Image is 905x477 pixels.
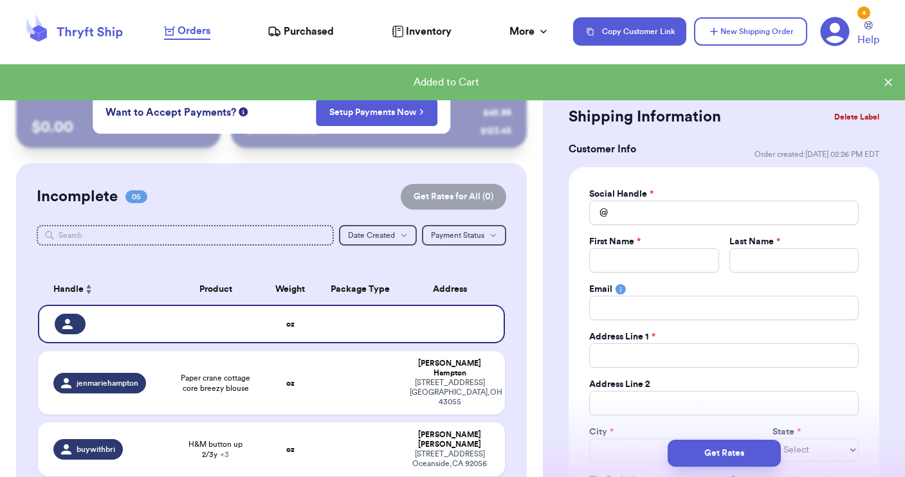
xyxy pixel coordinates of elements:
[410,378,489,407] div: [STREET_ADDRESS] [GEOGRAPHIC_DATA] , OH 43055
[480,125,511,138] div: $ 123.45
[589,188,654,201] label: Social Handle
[668,440,781,467] button: Get Rates
[176,373,254,393] span: Paper crane cottage core breezy blouse
[431,231,484,239] span: Payment Status
[509,24,550,39] div: More
[589,235,641,248] label: First Name
[729,235,780,248] label: Last Name
[339,225,417,246] button: Date Created
[401,184,506,210] button: Get Rates for All (0)
[410,359,489,378] div: [PERSON_NAME] Hampton
[284,24,334,39] span: Purchased
[84,282,94,297] button: Sort ascending
[220,451,229,458] span: + 3
[77,378,138,388] span: jenmariehampton
[857,21,879,48] a: Help
[53,283,84,296] span: Handle
[857,32,879,48] span: Help
[406,24,452,39] span: Inventory
[318,274,403,305] th: Package Type
[316,99,437,126] button: Setup Payments Now
[589,426,614,438] label: City
[176,439,254,460] span: H&M button up 2/3y
[589,283,612,296] label: Email
[286,379,295,387] strong: oz
[164,23,210,40] a: Orders
[422,225,506,246] button: Payment Status
[329,106,424,119] a: Setup Payments Now
[573,17,686,46] button: Copy Customer Link
[392,24,452,39] a: Inventory
[286,320,295,328] strong: oz
[286,446,295,453] strong: oz
[262,274,318,305] th: Weight
[569,141,636,157] h3: Customer Info
[178,23,210,39] span: Orders
[589,378,650,391] label: Address Line 2
[589,330,655,343] label: Address Line 1
[125,190,147,203] span: 05
[483,107,511,120] div: $ 45.99
[410,449,489,469] div: [STREET_ADDRESS] Oceanside , CA 92056
[105,105,236,120] span: Want to Accept Payments?
[37,186,118,207] h2: Incomplete
[754,149,879,159] span: Order created: [DATE] 02:26 PM EDT
[410,430,489,449] div: [PERSON_NAME] [PERSON_NAME]
[37,225,334,246] input: Search
[77,444,115,455] span: buywithbri
[569,107,721,127] h2: Shipping Information
[772,426,801,438] label: State
[829,103,884,131] button: Delete Label
[589,201,608,225] div: @
[694,17,807,46] button: New Shipping Order
[857,6,870,19] div: 4
[32,117,205,138] p: $ 0.00
[348,231,395,239] span: Date Created
[169,274,262,305] th: Product
[402,274,505,305] th: Address
[820,17,850,46] a: 4
[10,75,882,90] div: Added to Cart
[268,24,334,39] a: Purchased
